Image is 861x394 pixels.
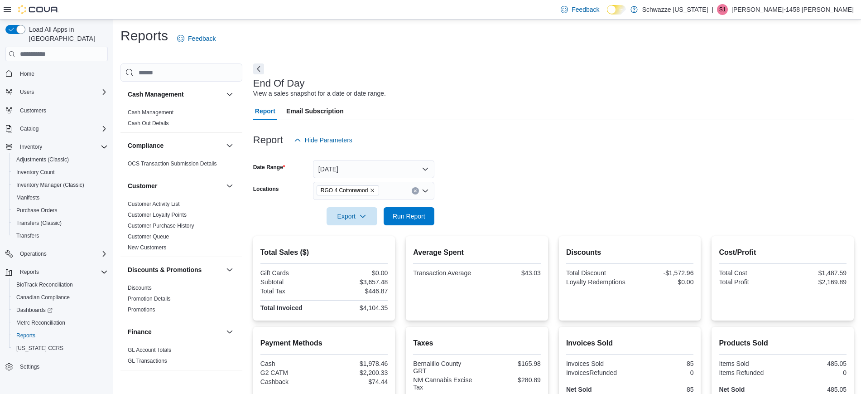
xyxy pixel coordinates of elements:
[566,269,628,277] div: Total Discount
[13,205,61,216] a: Purchase Orders
[413,247,541,258] h2: Average Spent
[253,185,279,193] label: Locations
[128,244,166,251] span: New Customers
[128,306,155,313] span: Promotions
[784,278,847,286] div: $2,169.89
[326,369,388,376] div: $2,200.33
[20,70,34,78] span: Home
[2,67,111,80] button: Home
[128,244,166,251] a: New Customers
[128,120,169,127] span: Cash Out Details
[20,143,42,151] span: Inventory
[253,89,386,98] div: View a sales snapshot for a date or date range.
[16,248,50,259] button: Operations
[290,131,356,149] button: Hide Parameters
[326,278,388,286] div: $3,657.48
[224,326,235,337] button: Finance
[384,207,434,225] button: Run Report
[120,199,242,257] div: Customer
[393,212,425,221] span: Run Report
[16,294,70,301] span: Canadian Compliance
[128,90,184,99] h3: Cash Management
[128,296,171,302] a: Promotion Details
[719,338,847,349] h2: Products Sold
[224,264,235,275] button: Discounts & Promotions
[719,360,781,367] div: Items Sold
[642,4,708,15] p: Schwazze [US_STATE]
[16,105,50,116] a: Customers
[188,34,216,43] span: Feedback
[224,140,235,151] button: Compliance
[16,194,39,201] span: Manifests
[2,122,111,135] button: Catalog
[632,386,694,393] div: 85
[16,181,84,189] span: Inventory Manager (Classic)
[413,338,541,349] h2: Taxes
[128,211,187,219] span: Customer Loyalty Points
[16,248,108,259] span: Operations
[20,250,47,258] span: Operations
[784,369,847,376] div: 0
[128,90,222,99] button: Cash Management
[13,292,73,303] a: Canadian Compliance
[16,267,108,277] span: Reports
[9,217,111,229] button: Transfers (Classic)
[18,5,59,14] img: Cova
[13,317,69,328] a: Metrc Reconciliation
[260,304,303,311] strong: Total Invoiced
[2,360,111,373] button: Settings
[566,338,694,349] h2: Invoices Sold
[120,282,242,319] div: Discounts & Promotions
[128,141,222,150] button: Compliance
[260,360,322,367] div: Cash
[13,330,108,341] span: Reports
[719,269,781,277] div: Total Cost
[128,357,167,365] span: GL Transactions
[566,386,592,393] strong: Net Sold
[305,136,352,145] span: Hide Parameters
[13,192,108,203] span: Manifests
[9,166,111,179] button: Inventory Count
[13,180,88,190] a: Inventory Manager (Classic)
[128,233,169,240] a: Customer Queue
[16,345,63,352] span: [US_STATE] CCRS
[16,87,108,97] span: Users
[16,361,108,372] span: Settings
[260,369,322,376] div: G2 CATM
[128,306,155,313] a: Promotions
[566,360,628,367] div: Invoices Sold
[326,360,388,367] div: $1,978.46
[632,369,694,376] div: 0
[9,316,111,329] button: Metrc Reconciliation
[566,369,628,376] div: InvoicesRefunded
[413,360,475,375] div: Bernalillo County GRT
[9,153,111,166] button: Adjustments (Classic)
[120,27,168,45] h1: Reports
[313,160,434,178] button: [DATE]
[719,278,781,286] div: Total Profit
[120,107,242,132] div: Cash Management
[20,363,39,370] span: Settings
[128,109,173,116] span: Cash Management
[9,229,111,242] button: Transfers
[260,278,322,286] div: Subtotal
[566,247,694,258] h2: Discounts
[370,188,375,193] button: Remove RGO 4 Cottonwood from selection in this group
[13,279,77,290] a: BioTrack Reconciliation
[9,191,111,204] button: Manifests
[253,164,285,171] label: Date Range
[128,161,217,167] a: OCS Transaction Submission Details
[253,78,305,89] h3: End Of Day
[719,386,745,393] strong: Net Sold
[16,319,65,326] span: Metrc Reconciliation
[128,222,194,229] span: Customer Purchase History
[128,200,180,208] span: Customer Activity List
[9,278,111,291] button: BioTrack Reconciliation
[9,204,111,217] button: Purchase Orders
[16,141,108,152] span: Inventory
[128,284,152,292] span: Discounts
[784,360,847,367] div: 485.05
